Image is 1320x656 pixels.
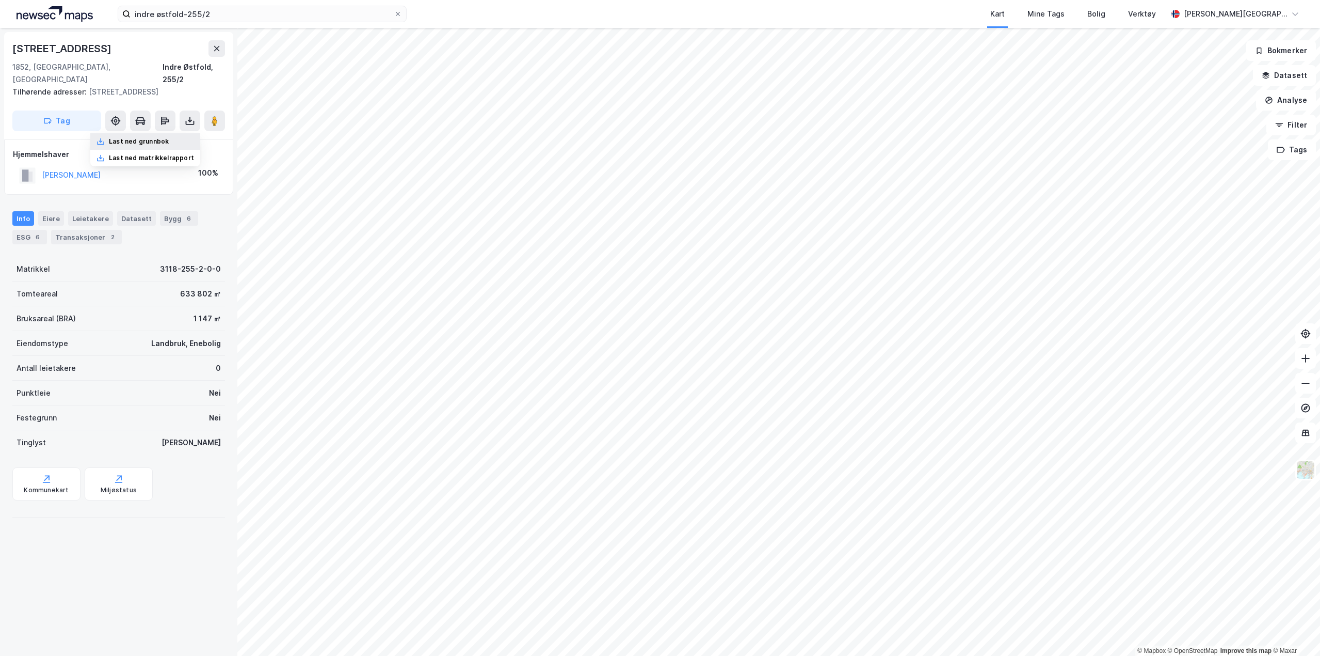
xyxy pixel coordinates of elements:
[216,362,221,374] div: 0
[1253,65,1316,86] button: Datasett
[17,362,76,374] div: Antall leietakere
[24,486,69,494] div: Kommunekart
[209,387,221,399] div: Nei
[1137,647,1166,654] a: Mapbox
[38,211,64,226] div: Eiere
[162,436,221,449] div: [PERSON_NAME]
[12,86,217,98] div: [STREET_ADDRESS]
[107,232,118,242] div: 2
[1087,8,1105,20] div: Bolig
[163,61,225,86] div: Indre Østfold, 255/2
[1184,8,1287,20] div: [PERSON_NAME][GEOGRAPHIC_DATA]
[184,213,194,224] div: 6
[131,6,394,22] input: Søk på adresse, matrikkel, gårdeiere, leietakere eller personer
[17,288,58,300] div: Tomteareal
[160,263,221,275] div: 3118-255-2-0-0
[12,111,101,131] button: Tag
[1246,40,1316,61] button: Bokmerker
[160,211,198,226] div: Bygg
[17,6,93,22] img: logo.a4113a55bc3d86da70a041830d287a7e.svg
[1268,606,1320,656] iframe: Chat Widget
[198,167,218,179] div: 100%
[151,337,221,350] div: Landbruk, Enebolig
[33,232,43,242] div: 6
[1128,8,1156,20] div: Verktøy
[12,230,47,244] div: ESG
[1268,139,1316,160] button: Tags
[1027,8,1065,20] div: Mine Tags
[12,40,114,57] div: [STREET_ADDRESS]
[109,137,169,146] div: Last ned grunnbok
[17,412,57,424] div: Festegrunn
[17,337,68,350] div: Eiendomstype
[990,8,1005,20] div: Kart
[68,211,113,226] div: Leietakere
[17,436,46,449] div: Tinglyst
[12,61,163,86] div: 1852, [GEOGRAPHIC_DATA], [GEOGRAPHIC_DATA]
[109,154,194,162] div: Last ned matrikkelrapport
[117,211,156,226] div: Datasett
[12,87,89,96] span: Tilhørende adresser:
[17,263,50,275] div: Matrikkel
[1220,647,1271,654] a: Improve this map
[1168,647,1218,654] a: OpenStreetMap
[180,288,221,300] div: 633 802 ㎡
[1266,115,1316,135] button: Filter
[1256,90,1316,111] button: Analyse
[17,313,76,325] div: Bruksareal (BRA)
[209,412,221,424] div: Nei
[51,230,122,244] div: Transaksjoner
[1296,460,1315,480] img: Z
[101,486,137,494] div: Miljøstatus
[13,148,224,161] div: Hjemmelshaver
[194,313,221,325] div: 1 147 ㎡
[12,211,34,226] div: Info
[17,387,51,399] div: Punktleie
